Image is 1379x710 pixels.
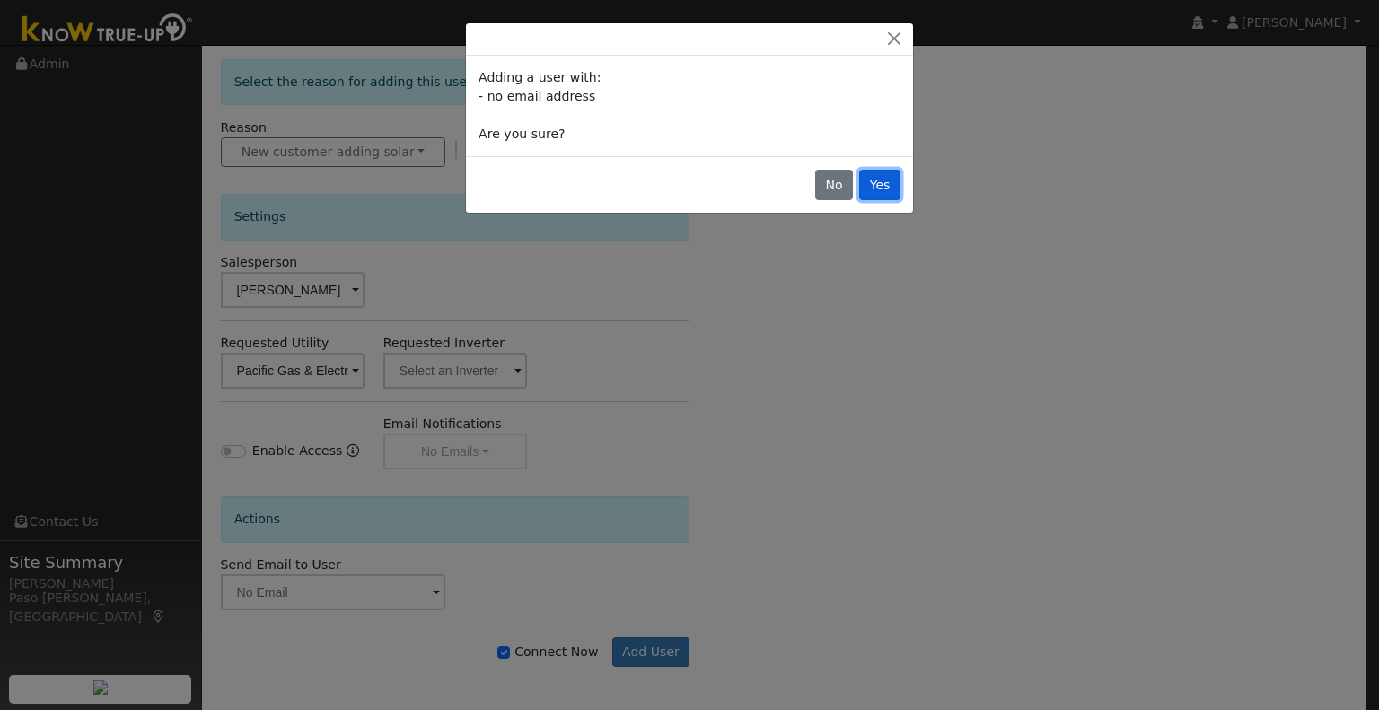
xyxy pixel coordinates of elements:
[479,127,565,141] span: Are you sure?
[479,89,595,103] span: - no email address
[815,170,853,200] button: No
[882,30,907,48] button: Close
[859,170,900,200] button: Yes
[479,70,601,84] span: Adding a user with:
